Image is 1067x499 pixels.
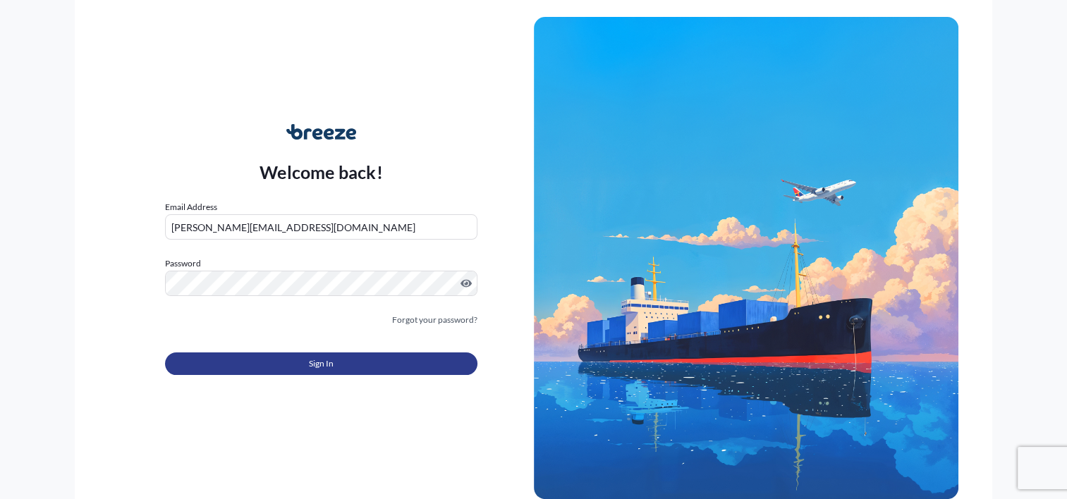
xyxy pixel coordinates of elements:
button: Sign In [165,352,477,375]
img: Ship illustration [534,17,958,499]
a: Forgot your password? [392,313,477,327]
input: example@gmail.com [165,214,477,240]
p: Welcome back! [260,161,383,183]
label: Email Address [165,200,217,214]
span: Sign In [309,357,334,371]
label: Password [165,257,477,271]
button: Show password [461,278,472,289]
